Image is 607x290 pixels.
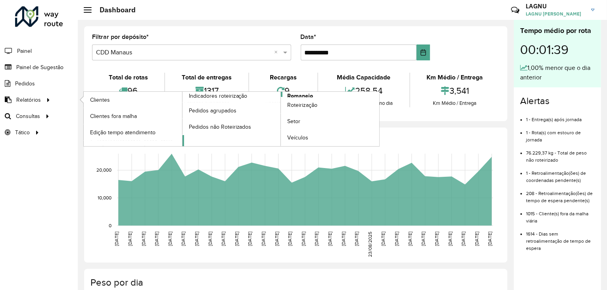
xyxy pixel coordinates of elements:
[526,184,595,204] li: 208 - Retroalimentação(ões) de tempo de espera pendente(s)
[154,232,159,246] text: [DATE]
[412,82,498,99] div: 3,541
[90,112,137,120] span: Clientes fora malha
[90,96,110,104] span: Clientes
[367,232,373,257] text: 23/08/2025
[474,232,479,246] text: [DATE]
[412,99,498,107] div: Km Médio / Entrega
[251,82,315,99] div: 9
[274,232,279,246] text: [DATE]
[327,232,332,246] text: [DATE]
[526,143,595,164] li: 76.229,37 kg - Total de peso não roteirizado
[261,232,266,246] text: [DATE]
[16,112,40,120] span: Consultas
[167,82,246,99] div: 1317
[181,232,186,246] text: [DATE]
[394,232,399,246] text: [DATE]
[526,164,595,184] li: 1 - Retroalimentação(ões) de coordenadas pendente(s)
[434,232,439,246] text: [DATE]
[109,223,111,228] text: 0
[189,123,252,131] span: Pedidos não Roteirizados
[281,130,379,146] a: Veículos
[167,73,246,82] div: Total de entregas
[90,128,156,137] span: Edição tempo atendimento
[90,277,499,288] h4: Peso por dia
[189,106,236,115] span: Pedidos agrupados
[407,232,413,246] text: [DATE]
[182,119,281,135] a: Pedidos não Roteirizados
[488,232,493,246] text: [DATE]
[287,133,308,142] span: Veículos
[412,73,498,82] div: Km Médio / Entrega
[92,32,149,42] label: Filtrar por depósito
[320,82,407,99] div: 258,54
[221,232,226,246] text: [DATE]
[526,204,595,224] li: 1015 - Cliente(s) fora da malha viária
[301,32,317,42] label: Data
[275,48,281,57] span: Clear all
[507,2,524,19] a: Contato Rápido
[84,124,182,140] a: Edição tempo atendimento
[194,232,199,246] text: [DATE]
[281,97,379,113] a: Roteirização
[526,123,595,143] li: 1 - Rota(s) com estouro de jornada
[94,73,162,82] div: Total de rotas
[287,117,300,126] span: Setor
[354,232,359,246] text: [DATE]
[84,108,182,124] a: Clientes fora malha
[417,44,430,60] button: Choose Date
[182,92,380,146] a: Romaneio
[381,232,386,246] text: [DATE]
[141,232,146,246] text: [DATE]
[234,232,239,246] text: [DATE]
[287,92,313,100] span: Romaneio
[182,102,281,118] a: Pedidos agrupados
[281,114,379,130] a: Setor
[15,128,30,137] span: Tático
[251,73,315,82] div: Recargas
[189,92,248,100] span: Indicadores roteirização
[520,95,595,107] h4: Alertas
[15,79,35,88] span: Pedidos
[287,232,292,246] text: [DATE]
[167,232,173,246] text: [DATE]
[301,232,306,246] text: [DATE]
[94,82,162,99] div: 96
[207,232,213,246] text: [DATE]
[98,195,111,200] text: 10,000
[92,6,136,14] h2: Dashboard
[16,63,63,72] span: Painel de Sugestão
[520,25,595,36] div: Tempo médio por rota
[84,92,182,108] a: Clientes
[520,36,595,63] div: 00:01:39
[16,96,41,104] span: Relatórios
[421,232,426,246] text: [DATE]
[248,232,253,246] text: [DATE]
[341,232,346,246] text: [DATE]
[96,168,111,173] text: 20,000
[320,73,407,82] div: Média Capacidade
[526,110,595,123] li: 1 - Entrega(s) após jornada
[448,232,453,246] text: [DATE]
[127,232,133,246] text: [DATE]
[526,10,585,17] span: LAGNU [PERSON_NAME]
[520,63,595,82] div: 1,00% menor que o dia anterior
[17,47,32,55] span: Painel
[526,2,585,10] h3: LAGNU
[526,224,595,252] li: 1614 - Dias sem retroalimentação de tempo de espera
[314,232,319,246] text: [DATE]
[84,92,281,146] a: Indicadores roteirização
[287,101,317,109] span: Roteirização
[461,232,466,246] text: [DATE]
[114,232,119,246] text: [DATE]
